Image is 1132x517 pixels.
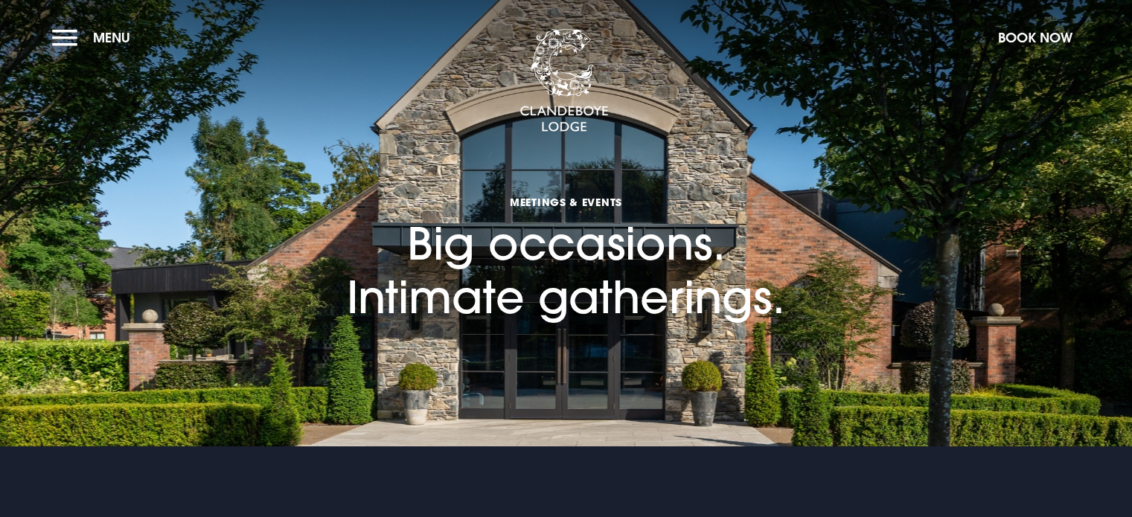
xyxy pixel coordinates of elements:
[52,22,138,54] button: Menu
[93,29,130,46] span: Menu
[347,195,785,209] span: Meetings & Events
[991,22,1080,54] button: Book Now
[347,130,785,324] h1: Big occasions. Intimate gatherings.
[519,29,609,133] img: Clandeboye Lodge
